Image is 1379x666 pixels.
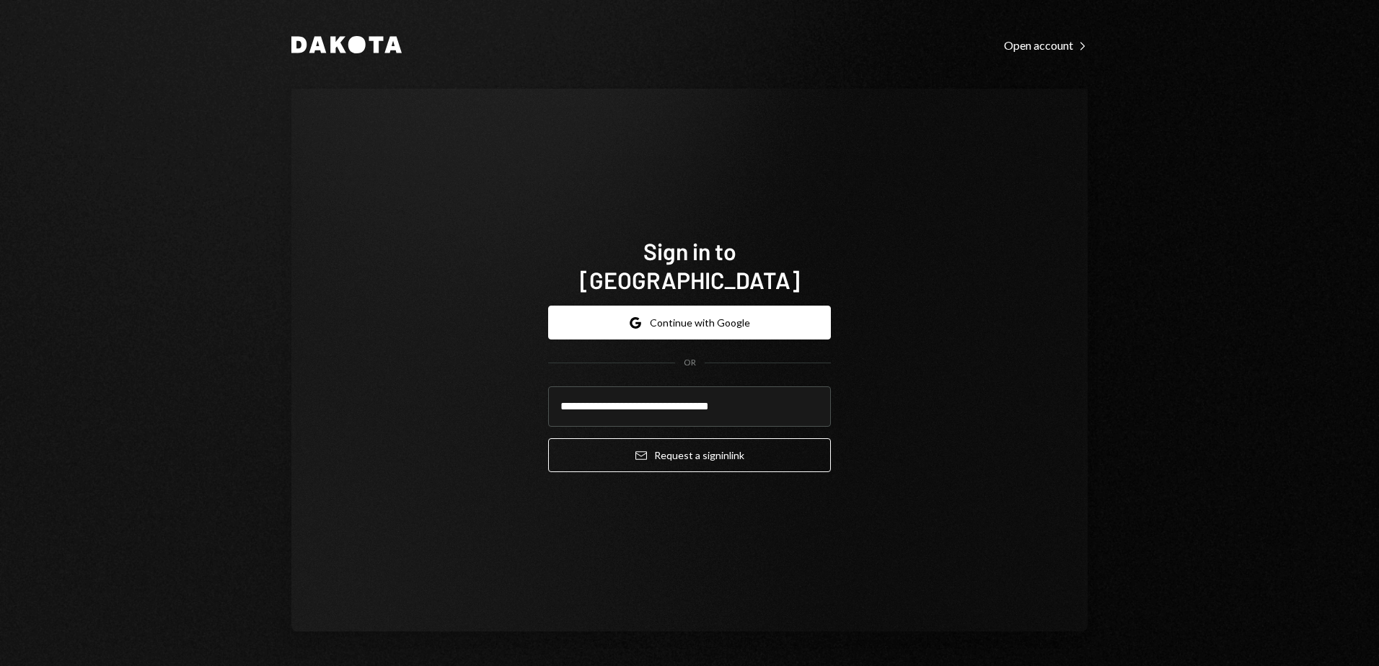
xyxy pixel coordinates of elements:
a: Open account [1004,37,1088,53]
button: Request a signinlink [548,438,831,472]
div: OR [684,357,696,369]
div: Open account [1004,38,1088,53]
button: Continue with Google [548,306,831,339]
h1: Sign in to [GEOGRAPHIC_DATA] [548,236,831,294]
